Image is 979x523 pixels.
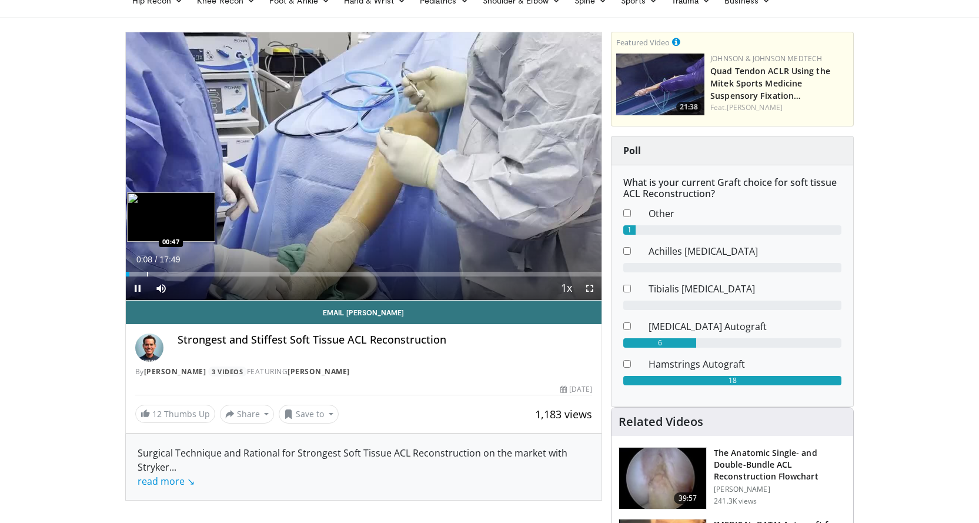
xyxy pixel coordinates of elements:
[279,405,339,424] button: Save to
[619,447,846,509] a: 39:57 The Anatomic Single- and Double-Bundle ACL Reconstruction Flowchart [PERSON_NAME] 241.3K views
[640,319,850,334] dd: [MEDICAL_DATA] Autograft
[159,255,180,264] span: 17:49
[178,334,593,347] h4: Strongest and Stiffest Soft Tissue ACL Reconstruction
[714,447,846,482] h3: The Anatomic Single- and Double-Bundle ACL Reconstruction Flowchart
[127,192,215,242] img: image.jpeg
[136,255,152,264] span: 0:08
[619,415,703,429] h4: Related Videos
[619,448,706,509] img: Fu_0_3.png.150x105_q85_crop-smart_upscale.jpg
[640,357,850,371] dd: Hamstrings Autograft
[714,497,757,506] p: 241.3K views
[710,102,848,113] div: Feat.
[710,65,830,101] a: Quad Tendon ACLR Using the Mitek Sports Medicine Suspensory Fixation…
[138,461,195,488] span: ...
[714,485,846,494] p: [PERSON_NAME]
[126,277,149,300] button: Pause
[126,32,602,301] video-js: Video Player
[288,367,350,377] a: [PERSON_NAME]
[616,54,704,115] img: b78fd9da-dc16-4fd1-a89d-538d899827f1.150x105_q85_crop-smart_upscale.jpg
[144,367,206,377] a: [PERSON_NAME]
[135,367,593,377] div: By FEATURING
[138,446,590,488] div: Surgical Technique and Rational for Strongest Soft Tissue ACL Reconstruction on the market with S...
[623,144,641,157] strong: Poll
[220,405,275,424] button: Share
[152,408,162,419] span: 12
[674,492,702,504] span: 39:57
[126,301,602,324] a: Email [PERSON_NAME]
[623,225,636,235] div: 1
[640,244,850,258] dd: Achilles [MEDICAL_DATA]
[208,367,247,377] a: 3 Videos
[727,102,783,112] a: [PERSON_NAME]
[554,277,578,300] button: Playback Rate
[560,384,592,395] div: [DATE]
[135,405,215,423] a: 12 Thumbs Up
[616,37,670,48] small: Featured Video
[126,272,602,277] div: Progress Bar
[676,102,701,112] span: 21:38
[623,376,841,385] div: 18
[640,206,850,221] dd: Other
[149,277,173,300] button: Mute
[138,475,195,488] a: read more ↘
[616,54,704,115] a: 21:38
[155,255,158,264] span: /
[623,338,696,348] div: 6
[135,334,163,362] img: Avatar
[710,54,822,64] a: Johnson & Johnson MedTech
[578,277,602,300] button: Fullscreen
[640,282,850,296] dd: Tibialis [MEDICAL_DATA]
[535,407,592,421] span: 1,183 views
[623,177,841,199] h6: What is your current Graft choice for soft tissue ACL Reconstruction?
